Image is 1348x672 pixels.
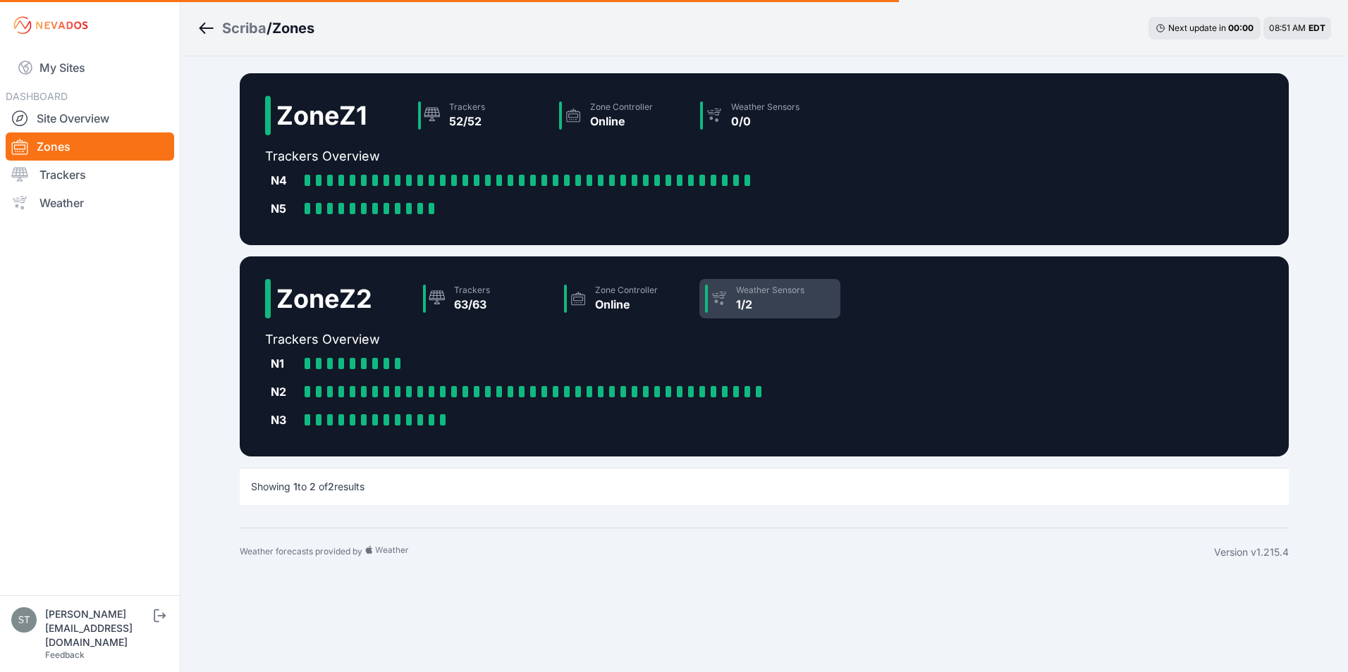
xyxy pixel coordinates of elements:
div: 0/0 [731,113,799,130]
a: Feedback [45,649,85,660]
span: EDT [1309,23,1325,33]
span: 08:51 AM [1269,23,1306,33]
nav: Breadcrumb [197,10,314,46]
span: Next update in [1168,23,1226,33]
div: 1/2 [736,296,804,313]
a: Weather Sensors1/2 [699,279,840,318]
h3: Zones [272,18,314,38]
div: Weather forecasts provided by [240,545,1214,559]
div: 63/63 [454,296,490,313]
a: My Sites [6,51,174,85]
div: N5 [271,200,299,217]
h2: Zone Z2 [276,285,372,313]
a: Site Overview [6,104,174,132]
div: Version v1.215.4 [1214,545,1289,559]
img: steve@nevados.solar [11,607,37,633]
h2: Zone Z1 [276,101,367,130]
div: Weather Sensors [731,101,799,113]
div: N3 [271,411,299,428]
h2: Trackers Overview [265,147,835,166]
div: N4 [271,172,299,189]
span: 2 [310,480,316,492]
div: 00 : 00 [1228,23,1254,34]
div: Online [595,296,658,313]
div: Online [590,113,653,130]
div: Weather Sensors [736,285,804,296]
a: Trackers63/63 [417,279,558,318]
a: Zones [6,132,174,161]
span: 1 [293,480,298,492]
span: 2 [328,480,334,492]
a: Trackers [6,161,174,189]
a: Weather Sensors0/0 [694,96,835,135]
span: DASHBOARD [6,90,68,102]
div: Trackers [454,285,490,296]
div: Trackers [449,101,485,113]
span: / [266,18,272,38]
div: Zone Controller [590,101,653,113]
img: Nevados [11,14,90,37]
a: Scriba [222,18,266,38]
div: N2 [271,383,299,400]
div: N1 [271,355,299,372]
h2: Trackers Overview [265,330,840,349]
p: Showing to of results [251,480,364,494]
div: [PERSON_NAME][EMAIL_ADDRESS][DOMAIN_NAME] [45,607,151,649]
div: Zone Controller [595,285,658,296]
div: 52/52 [449,113,485,130]
a: Weather [6,189,174,217]
a: Trackers52/52 [412,96,553,135]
